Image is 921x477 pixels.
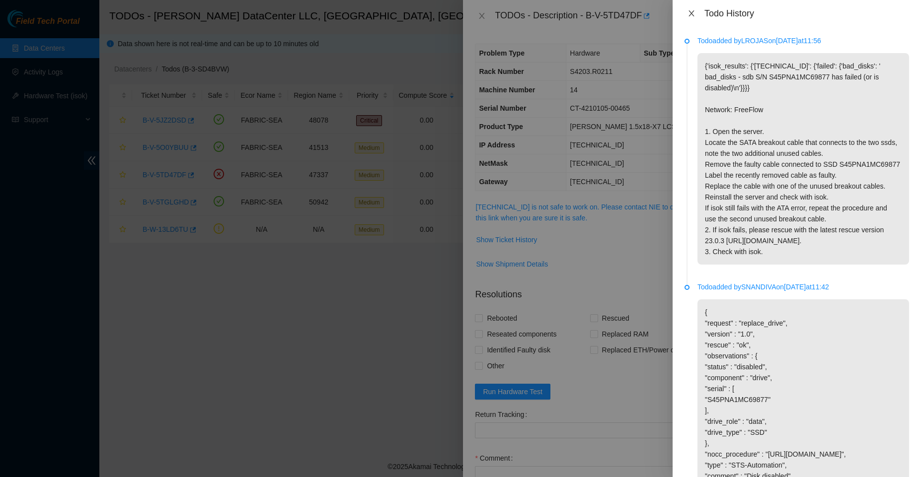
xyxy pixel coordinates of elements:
[685,9,698,18] button: Close
[688,9,695,17] span: close
[697,35,909,46] p: Todo added by LROJAS on [DATE] at 11:56
[697,281,909,292] p: Todo added by SNANDIVA on [DATE] at 11:42
[697,53,909,265] p: {'isok_results': {'[TECHNICAL_ID]': {'failed': {'bad_disks': ' bad_disks - sdb S/N S45PNA1MC69877...
[704,8,909,19] div: Todo History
